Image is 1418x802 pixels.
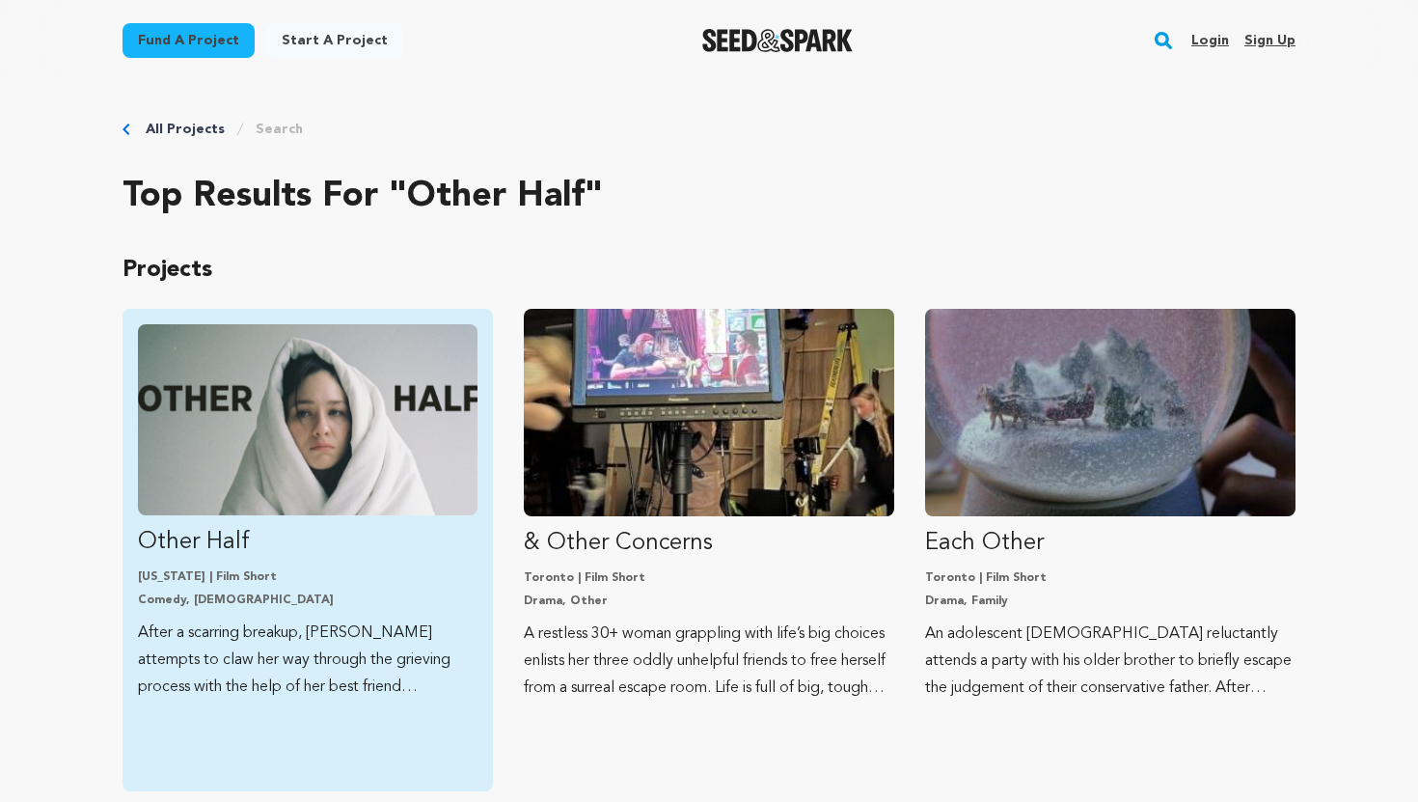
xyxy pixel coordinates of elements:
[925,309,1295,702] a: Fund Each Other
[702,29,854,52] a: Seed&Spark Homepage
[702,29,854,52] img: Seed&Spark Logo Dark Mode
[123,120,1295,139] div: Breadcrumb
[925,570,1295,586] p: Toronto | Film Short
[123,178,1295,216] h2: Top results for "other half"
[1244,25,1295,56] a: Sign up
[138,527,477,558] p: Other Half
[138,620,477,701] p: After a scarring breakup, [PERSON_NAME] attempts to claw her way through the grieving process wit...
[524,528,894,559] p: & Other Concerns
[925,621,1295,702] p: An adolescent [DEMOGRAPHIC_DATA] reluctantly attends a party with his older brother to briefly es...
[524,594,894,609] p: Drama, Other
[138,593,477,608] p: Comedy, [DEMOGRAPHIC_DATA]
[925,594,1295,609] p: Drama, Family
[146,120,225,139] a: All Projects
[123,23,255,58] a: Fund a project
[138,569,477,585] p: [US_STATE] | Film Short
[123,255,1295,286] p: Projects
[138,324,477,701] a: Fund Other Half
[524,570,894,586] p: Toronto | Film Short
[524,621,894,702] p: A restless 30+ woman grappling with life’s big choices enlists her three oddly unhelpful friends ...
[524,309,894,702] a: Fund &amp; Other Concerns
[256,120,303,139] a: Search
[925,528,1295,559] p: Each Other
[1191,25,1229,56] a: Login
[266,23,403,58] a: Start a project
